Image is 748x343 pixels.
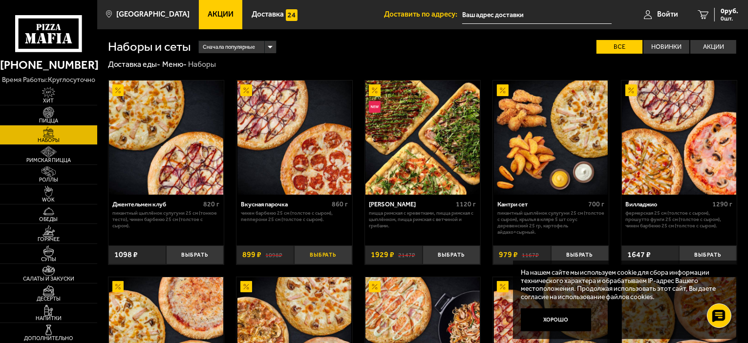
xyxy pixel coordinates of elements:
[621,81,737,195] a: АкционныйВилладжио
[236,81,352,195] a: АкционныйВкусная парочка
[166,245,224,264] button: Выбрать
[112,210,219,229] p: Пикантный цыплёнок сулугуни 25 см (тонкое тесто), Чикен Барбекю 25 см (толстое с сыром).
[625,210,732,229] p: Фермерская 25 см (толстое с сыром), Прошутто Фунги 25 см (толстое с сыром), Чикен Барбекю 25 см (...
[112,281,124,293] img: Акционный
[265,251,282,259] s: 1098 ₽
[241,201,329,208] div: Вкусная парочка
[497,210,604,235] p: Пикантный цыплёнок сулугуни 25 см (толстое с сыром), крылья в кляре 5 шт соус деревенский 25 гр, ...
[108,60,161,69] a: Доставка еды-
[240,281,252,293] img: Акционный
[162,60,187,69] a: Меню-
[423,245,480,264] button: Выбрать
[625,84,637,96] img: Акционный
[493,81,609,195] a: АкционныйКантри сет
[499,251,518,259] span: 979 ₽
[369,101,381,113] img: Новинка
[252,11,284,18] span: Доставка
[112,201,201,208] div: Джентельмен клуб
[294,245,352,264] button: Выбрать
[116,11,190,18] span: [GEOGRAPHIC_DATA]
[371,251,394,259] span: 1929 ₽
[369,210,476,229] p: Пицца Римская с креветками, Пицца Римская с цыплёнком, Пицца Римская с ветчиной и грибами.
[721,8,738,15] span: 0 руб.
[643,40,689,54] label: Новинки
[521,308,591,332] button: Хорошо
[625,201,710,208] div: Вилладжио
[365,81,480,195] img: Мама Миа
[521,268,724,301] p: На нашем сайте мы используем cookie для сбора информации технического характера и обрабатываем IP...
[237,81,352,195] img: Вкусная парочка
[497,281,509,293] img: Акционный
[690,40,736,54] label: Акции
[497,201,586,208] div: Кантри сет
[114,251,138,259] span: 1098 ₽
[109,81,223,195] img: Джентельмен клуб
[462,6,612,24] input: Ваш адрес доставки
[108,40,191,53] h1: Наборы и сеты
[369,201,453,208] div: [PERSON_NAME]
[398,251,415,259] s: 2147 ₽
[365,81,481,195] a: АкционныйНовинкаМама Миа
[597,40,642,54] label: Все
[384,11,462,18] span: Доставить по адресу:
[627,251,651,259] span: 1647 ₽
[108,81,224,195] a: АкционныйДжентельмен клуб
[240,84,252,96] img: Акционный
[208,11,234,18] span: Акции
[369,84,381,96] img: Акционный
[332,200,348,208] span: 860 г
[551,245,609,264] button: Выбрать
[203,40,255,55] span: Сначала популярные
[622,81,736,195] img: Вилладжио
[112,84,124,96] img: Акционный
[679,245,737,264] button: Выбрать
[456,200,476,208] span: 1120 г
[241,210,348,223] p: Чикен Барбекю 25 см (толстое с сыром), Пепперони 25 см (толстое с сыром).
[242,251,261,259] span: 899 ₽
[588,200,604,208] span: 700 г
[286,9,298,21] img: 15daf4d41897b9f0e9f617042186c801.svg
[721,16,738,21] span: 0 шт.
[369,281,381,293] img: Акционный
[497,84,509,96] img: Акционный
[203,200,219,208] span: 820 г
[494,81,608,195] img: Кантри сет
[522,251,539,259] s: 1167 ₽
[657,11,678,18] span: Войти
[713,200,733,208] span: 1290 г
[188,60,216,70] div: Наборы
